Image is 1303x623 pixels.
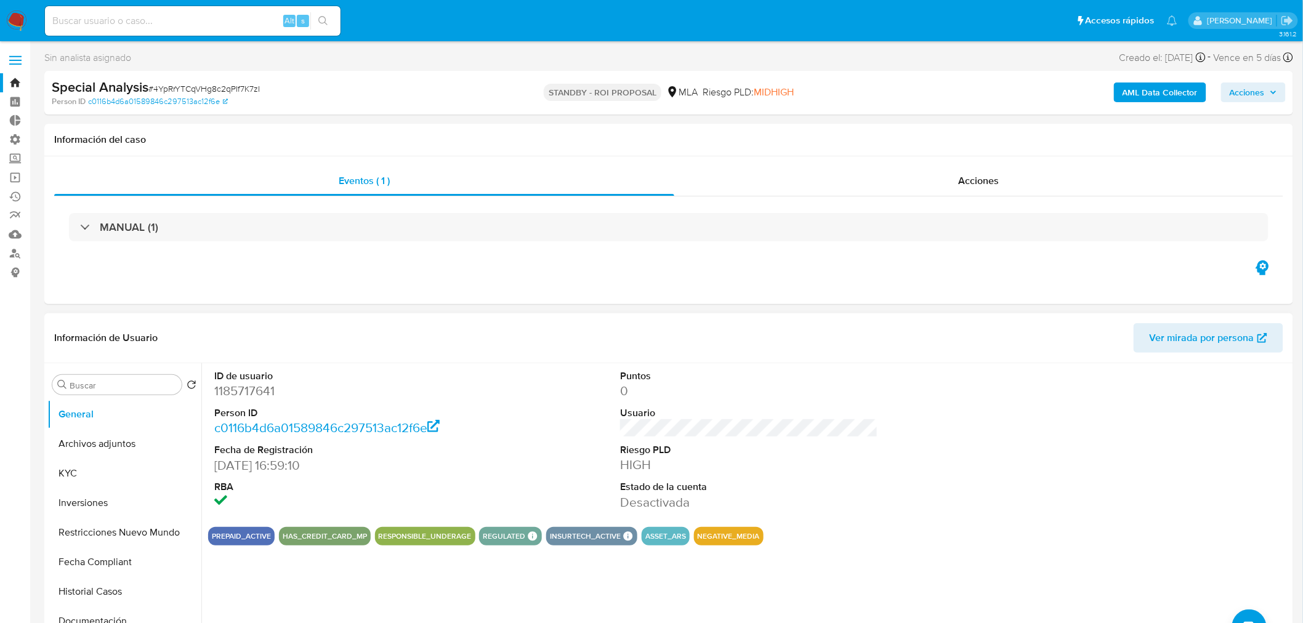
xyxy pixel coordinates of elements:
b: Special Analysis [52,77,148,97]
dt: Estado de la cuenta [620,480,878,494]
h1: Información de Usuario [54,332,158,344]
dt: Riesgo PLD [620,443,878,457]
dd: 0 [620,382,878,400]
button: Restricciones Nuevo Mundo [47,518,201,547]
h3: MANUAL (1) [100,220,158,234]
b: Person ID [52,96,86,107]
span: Sin analista asignado [44,51,131,65]
p: andres.vilosio@mercadolibre.com [1207,15,1277,26]
b: AML Data Collector [1123,82,1198,102]
a: Salir [1281,14,1294,27]
h1: Información del caso [54,134,1283,146]
div: Creado el: [DATE] [1119,49,1206,66]
button: Acciones [1221,82,1286,102]
dt: RBA [214,480,472,494]
span: Alt [284,15,294,26]
button: AML Data Collector [1114,82,1206,102]
span: Accesos rápidos [1086,14,1155,27]
dd: 1185717641 [214,382,472,400]
span: - [1208,49,1211,66]
div: MLA [666,86,698,99]
p: STANDBY - ROI PROPOSAL [544,84,661,101]
button: Fecha Compliant [47,547,201,577]
span: s [301,15,305,26]
button: Archivos adjuntos [47,429,201,459]
dd: [DATE] 16:59:10 [214,457,472,474]
span: Eventos ( 1 ) [339,174,390,188]
span: Riesgo PLD: [703,86,794,99]
span: MIDHIGH [754,85,794,99]
dt: Person ID [214,406,472,420]
a: c0116b4d6a01589846c297513ac12f6e [88,96,228,107]
a: Notificaciones [1167,15,1177,26]
button: Historial Casos [47,577,201,606]
span: Vence en 5 días [1214,51,1281,65]
button: Inversiones [47,488,201,518]
button: KYC [47,459,201,488]
input: Buscar [70,380,177,391]
button: Buscar [57,380,67,390]
button: search-icon [310,12,336,30]
dt: Usuario [620,406,878,420]
button: Volver al orden por defecto [187,380,196,393]
dd: HIGH [620,456,878,473]
dt: Fecha de Registración [214,443,472,457]
span: Acciones [958,174,999,188]
input: Buscar usuario o caso... [45,13,341,29]
dd: Desactivada [620,494,878,511]
span: Ver mirada por persona [1150,323,1254,353]
span: Acciones [1230,82,1265,102]
span: # 4YpRrYTCqVHg8c2qPIf7K7zI [148,82,260,95]
button: Ver mirada por persona [1134,323,1283,353]
div: MANUAL (1) [69,213,1269,241]
a: c0116b4d6a01589846c297513ac12f6e [214,419,440,436]
dt: Puntos [620,369,878,383]
button: General [47,400,201,429]
dt: ID de usuario [214,369,472,383]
